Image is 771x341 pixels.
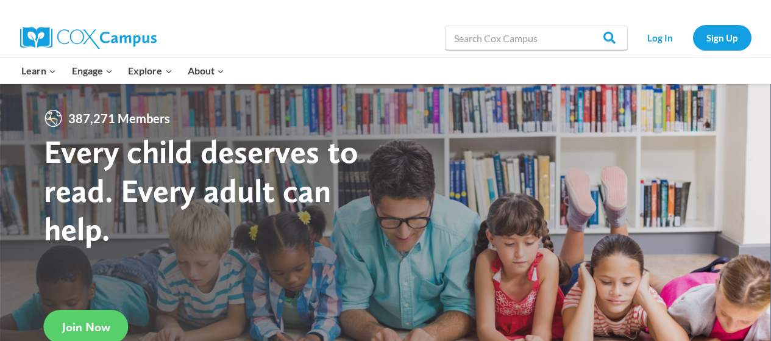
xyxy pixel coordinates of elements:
nav: Primary Navigation [14,58,232,84]
a: Sign Up [693,25,751,50]
a: Log In [634,25,687,50]
span: Explore [128,63,172,79]
span: Engage [72,63,113,79]
span: Learn [21,63,56,79]
img: Cox Campus [20,27,157,49]
span: 387,271 Members [63,109,175,128]
nav: Secondary Navigation [634,25,751,50]
span: Join Now [62,320,110,334]
span: About [188,63,224,79]
strong: Every child deserves to read. Every adult can help. [44,132,358,248]
input: Search Cox Campus [445,26,628,50]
